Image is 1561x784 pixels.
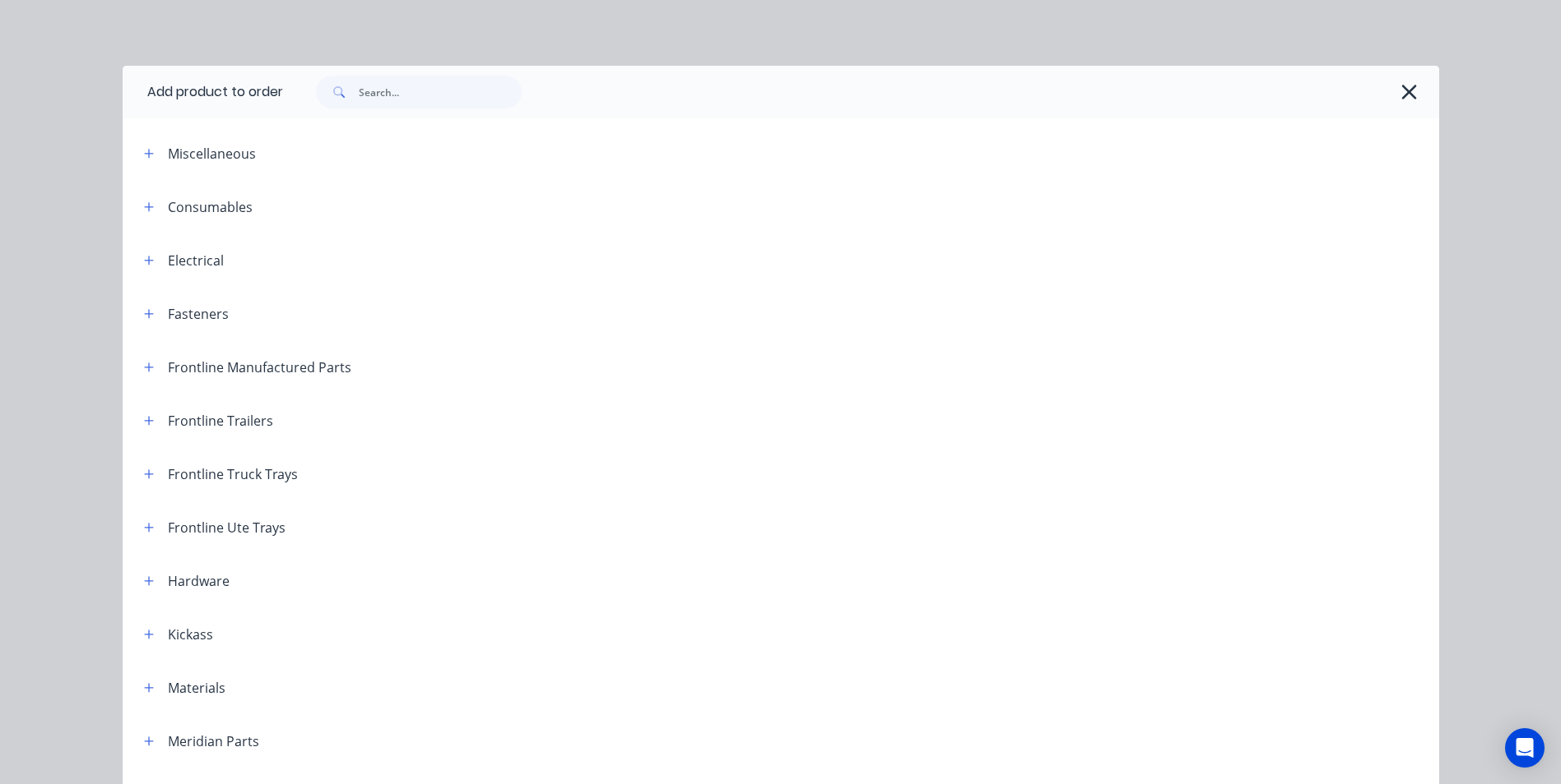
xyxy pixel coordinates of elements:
[168,411,273,431] div: Frontline Trailers
[168,464,298,484] div: Frontline Truck Trays
[168,571,230,591] div: Hardware
[168,251,224,270] div: Electrical
[168,518,286,537] div: Frontline Ute Trays
[168,144,256,164] div: Miscellaneous
[168,304,229,324] div: Fasteners
[168,357,351,377] div: Frontline Manufactured Parts
[1505,728,1545,768] div: Open Intercom Messenger
[168,625,213,644] div: Kickass
[123,66,283,118] div: Add product to order
[168,197,253,217] div: Consumables
[168,678,225,698] div: Materials
[359,76,522,108] input: Search...
[168,731,259,751] div: Meridian Parts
